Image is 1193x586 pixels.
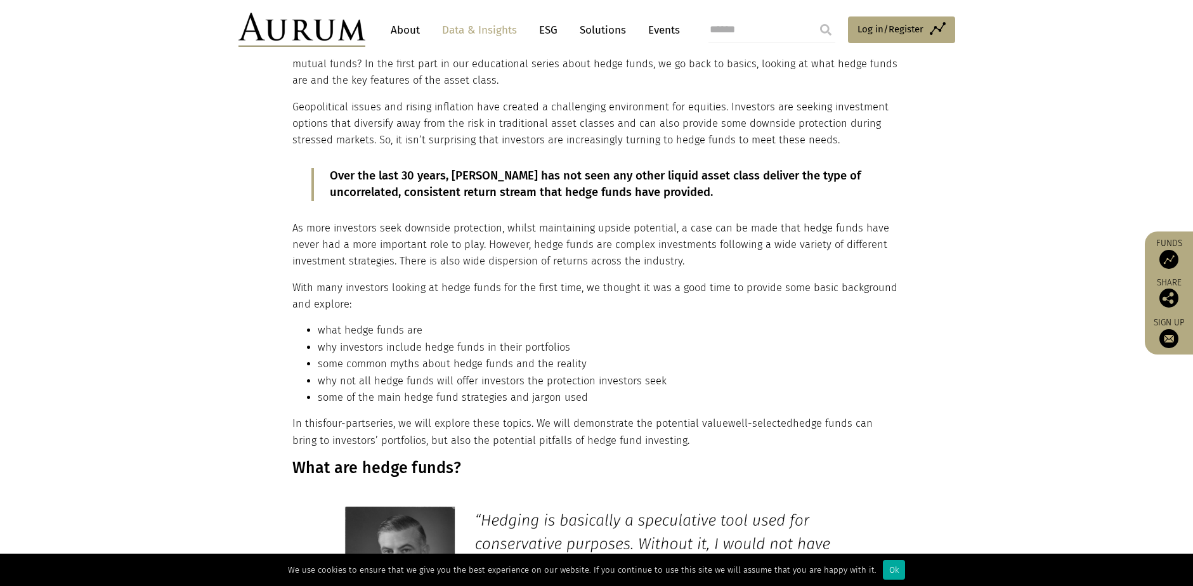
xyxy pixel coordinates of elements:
[292,459,898,478] h3: What are hedge funds?
[330,168,863,201] p: Over the last 30 years, [PERSON_NAME] has not seen any other liquid asset class deliver the type ...
[384,18,426,42] a: About
[436,18,523,42] a: Data & Insights
[1151,238,1187,269] a: Funds
[292,39,898,89] p: What is a hedge fund? And what is it about hedge funds that makes them different from other inves...
[1151,278,1187,308] div: Share
[1159,329,1178,348] img: Sign up to our newsletter
[238,13,365,47] img: Aurum
[1159,250,1178,269] img: Access Funds
[813,17,838,42] input: Submit
[728,417,793,429] span: well-selected
[1151,317,1187,348] a: Sign up
[318,389,898,406] li: some of the main hedge fund strategies and jargon used
[292,280,898,313] p: With many investors looking at hedge funds for the first time, we thought it was a good time to p...
[642,18,680,42] a: Events
[292,415,898,449] p: In this series, we will explore these topics. We will demonstrate the potential value hedge funds...
[292,99,898,149] p: Geopolitical issues and rising inflation have created a challenging environment for equities. Inv...
[318,339,898,356] li: why investors include hedge funds in their portfolios
[323,417,365,429] span: four-part
[1159,289,1178,308] img: Share this post
[292,220,898,270] p: As more investors seek downside protection, whilst maintaining upside potential, a case can be ma...
[573,18,632,42] a: Solutions
[318,322,898,339] li: what hedge funds are
[848,16,955,43] a: Log in/Register
[533,18,564,42] a: ESG
[318,356,898,372] li: some common myths about hedge funds and the reality
[883,560,905,580] div: Ok
[857,22,923,37] span: Log in/Register
[318,373,898,389] li: why not all hedge funds will offer investors the protection investors seek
